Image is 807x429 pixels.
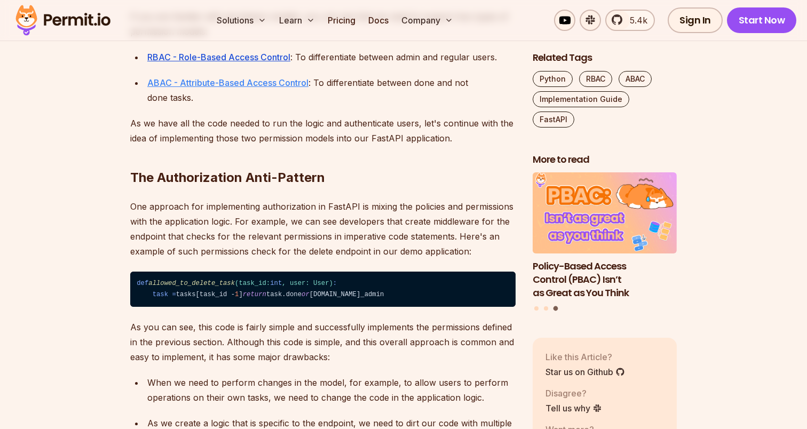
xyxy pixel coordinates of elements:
[235,291,239,298] span: 1
[533,173,677,300] a: Policy-Based Access Control (PBAC) Isn’t as Great as You ThinkPolicy-Based Access Control (PBAC) ...
[605,10,655,31] a: 5.4k
[148,280,235,287] span: allowed_to_delete_task
[533,153,677,166] h2: More to read
[533,71,573,87] a: Python
[533,112,574,128] a: FastAPI
[545,387,602,400] p: Disagree?
[579,71,612,87] a: RBAC
[147,77,308,88] a: ABAC - Attribute-Based Access Control
[147,52,290,62] a: RBAC - Role-Based Access Control
[323,10,360,31] a: Pricing
[534,306,539,311] button: Go to slide 1
[212,10,271,31] button: Solutions
[243,291,266,298] span: return
[11,2,115,38] img: Permit logo
[544,306,548,311] button: Go to slide 2
[130,116,516,146] p: As we have all the code needed to run the logic and authenticate users, let's continue with the i...
[147,75,516,105] p: : To differentiate between done and not done tasks.
[545,366,625,378] a: Star us on Github
[270,280,282,287] span: int
[235,280,333,287] span: (task_id: , user: User)
[533,173,677,300] li: 3 of 3
[623,14,647,27] span: 5.4k
[130,272,516,307] code: tasks[task_id - ] task.done [DOMAIN_NAME]_admin
[364,10,393,31] a: Docs
[302,291,310,298] span: or
[130,199,516,259] p: One approach for implementing authorization in FastAPI is mixing the policies and permissions wit...
[130,126,516,186] h2: The Authorization Anti-Pattern
[533,173,677,313] div: Posts
[275,10,319,31] button: Learn
[147,50,516,65] p: : To differentiate between admin and regular users.
[137,280,337,298] span: def : task =
[533,260,677,299] h3: Policy-Based Access Control (PBAC) Isn’t as Great as You Think
[533,91,629,107] a: Implementation Guide
[553,306,558,311] button: Go to slide 3
[533,173,677,254] img: Policy-Based Access Control (PBAC) Isn’t as Great as You Think
[545,402,602,415] a: Tell us why
[130,320,516,364] p: As you can see, this code is fairly simple and successfully implements the permissions defined in...
[147,375,516,405] p: When we need to perform changes in the model, for example, to allow users to perform operations o...
[545,351,625,363] p: Like this Article?
[668,7,723,33] a: Sign In
[727,7,797,33] a: Start Now
[619,71,652,87] a: ABAC
[533,51,677,65] h2: Related Tags
[397,10,457,31] button: Company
